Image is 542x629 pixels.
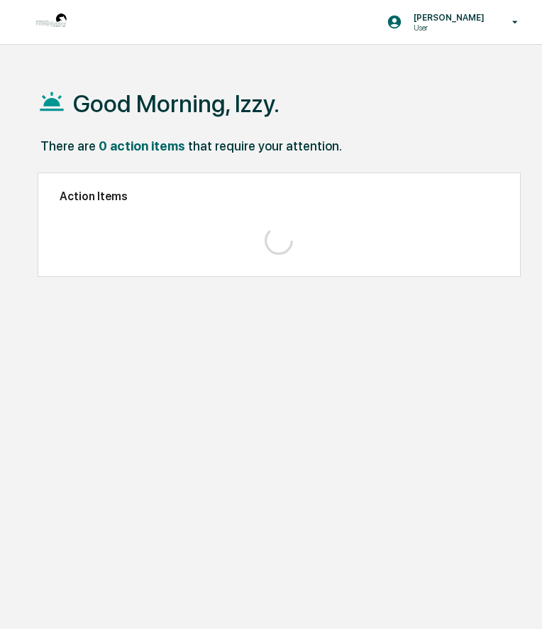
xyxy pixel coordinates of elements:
p: [PERSON_NAME] [402,12,492,23]
img: logo [34,5,68,39]
div: There are [40,138,96,153]
div: 0 action items [99,138,185,153]
h2: Action Items [60,190,499,203]
div: that require your attention. [188,138,342,153]
h1: Good Morning, Izzy. [73,89,280,118]
p: User [402,23,492,33]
